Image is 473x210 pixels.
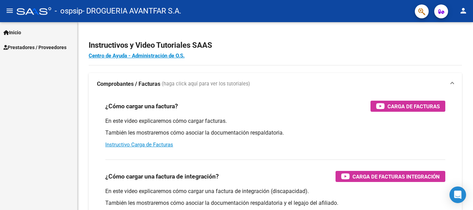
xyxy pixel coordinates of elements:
button: Carga de Facturas Integración [336,171,445,182]
p: También les mostraremos cómo asociar la documentación respaldatoria y el legajo del afiliado. [105,199,445,207]
h3: ¿Cómo cargar una factura? [105,101,178,111]
mat-icon: person [459,7,467,15]
strong: Comprobantes / Facturas [97,80,160,88]
div: Open Intercom Messenger [449,186,466,203]
span: Carga de Facturas Integración [352,172,440,181]
span: - DROGUERIA AVANTFAR S.A. [82,3,181,19]
a: Instructivo Carga de Facturas [105,141,173,148]
p: En este video explicaremos cómo cargar una factura de integración (discapacidad). [105,188,445,195]
p: También les mostraremos cómo asociar la documentación respaldatoria. [105,129,445,137]
span: Carga de Facturas [387,102,440,111]
h2: Instructivos y Video Tutoriales SAAS [89,39,462,52]
span: (haga click aquí para ver los tutoriales) [162,80,250,88]
mat-icon: menu [6,7,14,15]
mat-expansion-panel-header: Comprobantes / Facturas (haga click aquí para ver los tutoriales) [89,73,462,95]
span: Inicio [3,29,21,36]
button: Carga de Facturas [371,101,445,112]
span: - ospsip [55,3,82,19]
p: En este video explicaremos cómo cargar facturas. [105,117,445,125]
h3: ¿Cómo cargar una factura de integración? [105,172,219,181]
span: Prestadores / Proveedores [3,44,66,51]
a: Centro de Ayuda - Administración de O.S. [89,53,185,59]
